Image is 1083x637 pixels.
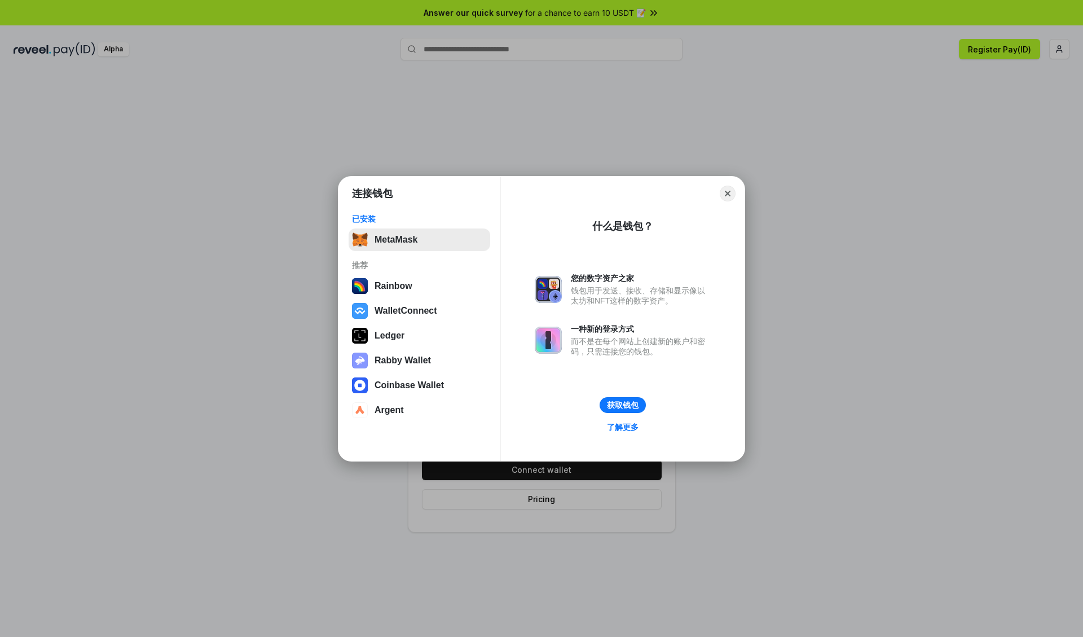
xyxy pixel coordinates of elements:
[352,278,368,294] img: svg+xml,%3Csvg%20width%3D%22120%22%20height%3D%22120%22%20viewBox%3D%220%200%20120%20120%22%20fil...
[352,328,368,344] img: svg+xml,%3Csvg%20xmlns%3D%22http%3A%2F%2Fwww.w3.org%2F2000%2Fsvg%22%20width%3D%2228%22%20height%3...
[352,187,393,200] h1: 连接钱包
[352,260,487,270] div: 推荐
[571,273,711,283] div: 您的数字资产之家
[375,306,437,316] div: WalletConnect
[352,353,368,368] img: svg+xml,%3Csvg%20xmlns%3D%22http%3A%2F%2Fwww.w3.org%2F2000%2Fsvg%22%20fill%3D%22none%22%20viewBox...
[349,275,490,297] button: Rainbow
[352,303,368,319] img: svg+xml,%3Csvg%20width%3D%2228%22%20height%3D%2228%22%20viewBox%3D%220%200%2028%2028%22%20fill%3D...
[600,420,645,434] a: 了解更多
[535,327,562,354] img: svg+xml,%3Csvg%20xmlns%3D%22http%3A%2F%2Fwww.w3.org%2F2000%2Fsvg%22%20fill%3D%22none%22%20viewBox...
[375,355,431,366] div: Rabby Wallet
[571,324,711,334] div: 一种新的登录方式
[352,214,487,224] div: 已安装
[571,285,711,306] div: 钱包用于发送、接收、存储和显示像以太坊和NFT这样的数字资产。
[349,229,490,251] button: MetaMask
[571,336,711,357] div: 而不是在每个网站上创建新的账户和密码，只需连接您的钱包。
[352,402,368,418] img: svg+xml,%3Csvg%20width%3D%2228%22%20height%3D%2228%22%20viewBox%3D%220%200%2028%2028%22%20fill%3D...
[349,374,490,397] button: Coinbase Wallet
[375,405,404,415] div: Argent
[352,232,368,248] img: svg+xml,%3Csvg%20fill%3D%22none%22%20height%3D%2233%22%20viewBox%3D%220%200%2035%2033%22%20width%...
[349,300,490,322] button: WalletConnect
[592,219,653,233] div: 什么是钱包？
[349,349,490,372] button: Rabby Wallet
[535,276,562,303] img: svg+xml,%3Csvg%20xmlns%3D%22http%3A%2F%2Fwww.w3.org%2F2000%2Fsvg%22%20fill%3D%22none%22%20viewBox...
[375,235,417,245] div: MetaMask
[349,399,490,421] button: Argent
[600,397,646,413] button: 获取钱包
[720,186,736,201] button: Close
[375,281,412,291] div: Rainbow
[375,331,404,341] div: Ledger
[352,377,368,393] img: svg+xml,%3Csvg%20width%3D%2228%22%20height%3D%2228%22%20viewBox%3D%220%200%2028%2028%22%20fill%3D...
[375,380,444,390] div: Coinbase Wallet
[607,400,639,410] div: 获取钱包
[349,324,490,347] button: Ledger
[607,422,639,432] div: 了解更多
